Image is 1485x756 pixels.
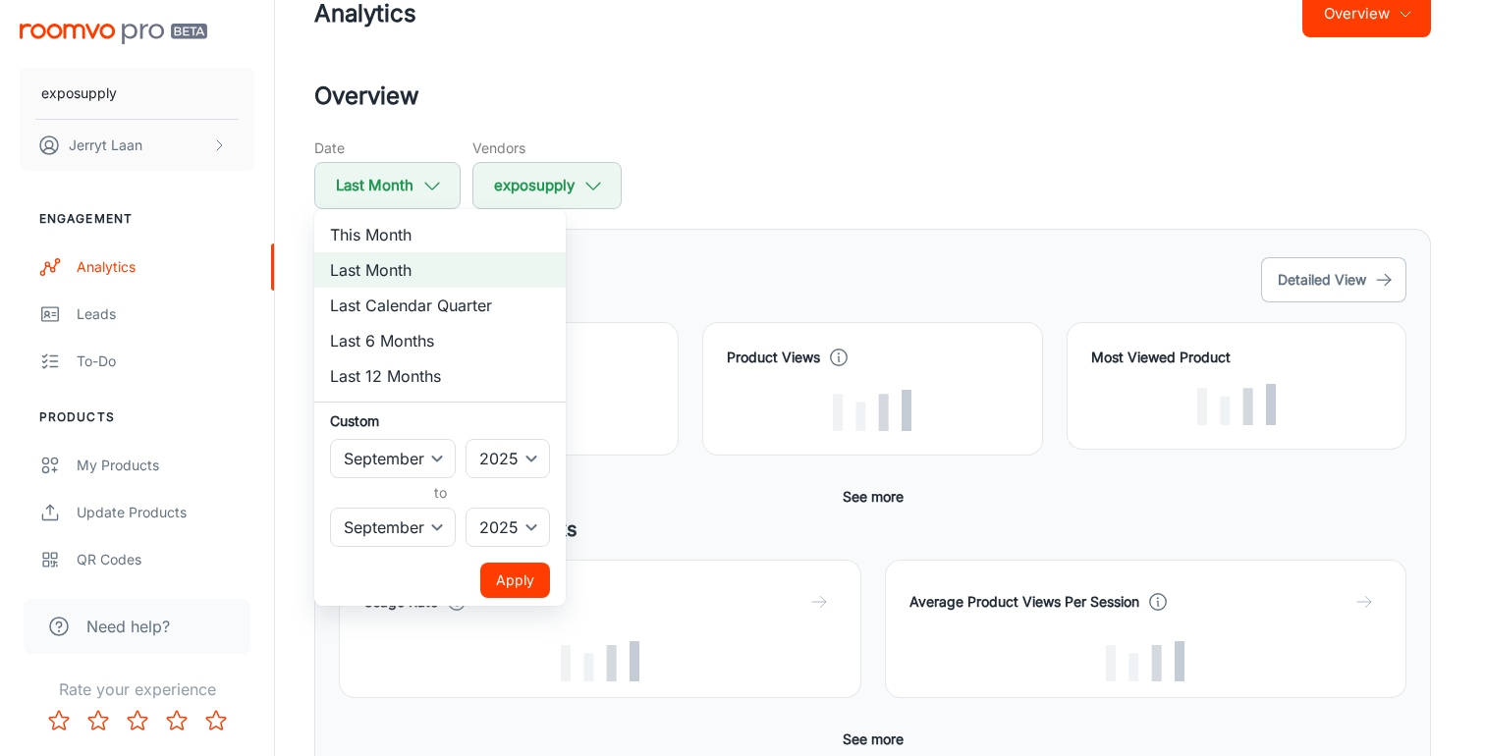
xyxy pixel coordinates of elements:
h6: to [334,482,546,504]
li: This Month [314,217,566,252]
li: Last 6 Months [314,323,566,358]
li: Last Calendar Quarter [314,288,566,323]
li: Last 12 Months [314,358,566,394]
h6: Custom [330,410,550,431]
button: Apply [480,563,550,598]
li: Last Month [314,252,566,288]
